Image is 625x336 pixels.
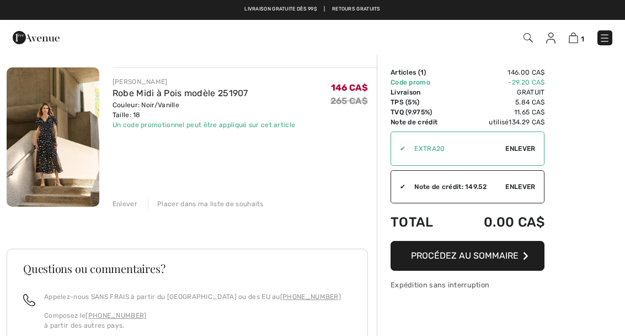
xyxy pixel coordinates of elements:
img: Mes infos [546,33,555,44]
a: [PHONE_NUMBER] [280,293,341,301]
img: Panier d'achat [569,33,578,43]
a: Retours gratuits [332,6,381,13]
img: Recherche [523,33,533,43]
p: Appelez-nous SANS FRAIS à partir du [GEOGRAPHIC_DATA] ou des EU au [44,292,341,302]
td: Gratuit [458,87,545,97]
div: [PERSON_NAME] [113,77,296,87]
s: 265 CA$ [330,96,368,106]
span: 134.29 CA$ [509,118,544,126]
img: Menu [599,33,610,44]
div: Expédition sans interruption [391,280,544,290]
span: Enlever [505,182,535,192]
img: 1ère Avenue [13,27,60,49]
span: | [324,6,325,13]
td: TPS (5%) [391,97,458,107]
button: Procédez au sommaire [391,241,544,271]
div: Placer dans ma liste de souhaits [148,199,264,209]
span: 1 [581,35,584,43]
img: Robe Midi à Pois modèle 251907 [7,67,99,207]
p: Composez le à partir des autres pays. [44,311,341,330]
span: Procédez au sommaire [411,250,519,261]
a: 1ère Avenue [13,32,60,42]
img: call [23,294,35,306]
td: Note de crédit [391,117,458,127]
td: 5.84 CA$ [458,97,545,107]
td: TVQ (9.975%) [391,107,458,117]
div: Un code promotionnel peut être appliqué sur cet article [113,120,296,130]
span: 146 CA$ [331,82,368,93]
span: Enlever [505,144,535,154]
div: Note de crédit: 149.52 [405,182,505,192]
a: 1 [569,31,584,44]
td: 146.00 CA$ [458,67,545,77]
a: Robe Midi à Pois modèle 251907 [113,88,248,98]
td: utilisé [458,117,545,127]
div: Enlever [113,199,137,209]
input: Code promo [405,132,505,165]
h3: Questions ou commentaires? [23,263,351,274]
td: -29.20 CA$ [458,77,545,87]
td: Livraison [391,87,458,97]
td: 0.00 CA$ [458,203,545,241]
a: [PHONE_NUMBER] [86,312,146,319]
span: 1 [420,69,424,76]
a: Livraison gratuite dès 99$ [244,6,317,13]
div: Couleur: Noir/Vanille Taille: 18 [113,100,296,120]
div: ✔ [391,182,405,192]
td: Total [391,203,458,241]
td: Articles ( ) [391,67,458,77]
td: Code promo [391,77,458,87]
div: ✔ [391,144,405,154]
td: 11.65 CA$ [458,107,545,117]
